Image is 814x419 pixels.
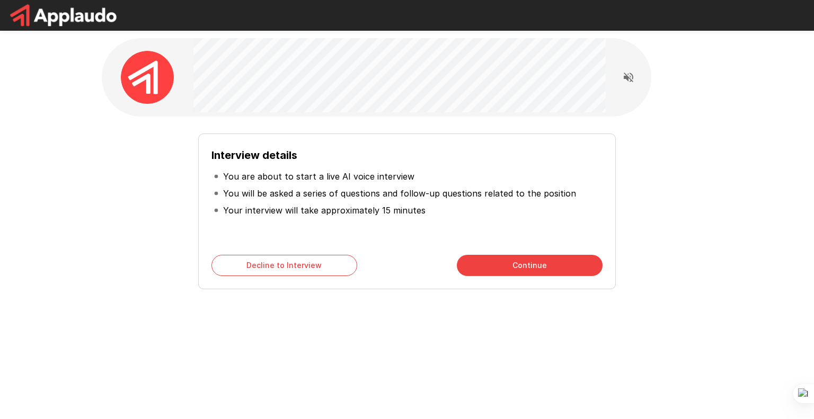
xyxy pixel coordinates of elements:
[457,255,603,276] button: Continue
[211,149,297,162] b: Interview details
[121,51,174,104] img: applaudo_avatar.png
[618,67,639,88] button: Read questions aloud
[223,204,426,217] p: Your interview will take approximately 15 minutes
[211,255,357,276] button: Decline to Interview
[223,187,576,200] p: You will be asked a series of questions and follow-up questions related to the position
[223,170,414,183] p: You are about to start a live AI voice interview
